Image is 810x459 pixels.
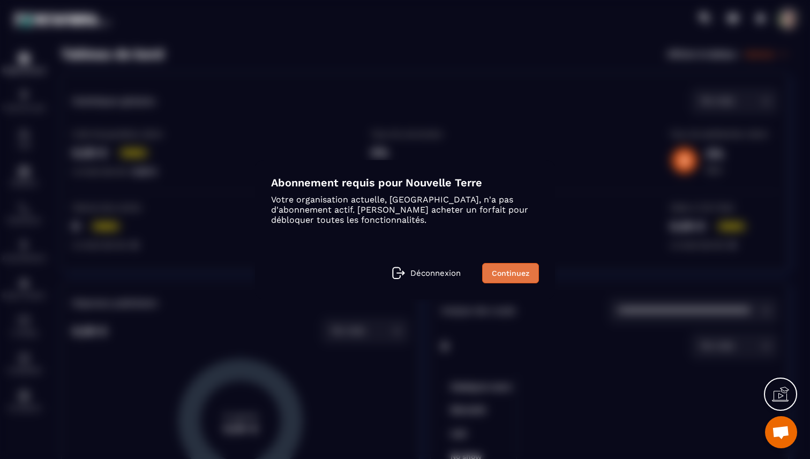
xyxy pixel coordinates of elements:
[271,176,539,189] h4: Abonnement requis pour Nouvelle Terre
[410,268,461,278] p: Déconnexion
[392,267,461,280] a: Déconnexion
[765,416,797,448] a: Ouvrir le chat
[482,263,539,283] a: Continuez
[271,194,539,225] p: Votre organisation actuelle, [GEOGRAPHIC_DATA], n'a pas d'abonnement actif. [PERSON_NAME] acheter...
